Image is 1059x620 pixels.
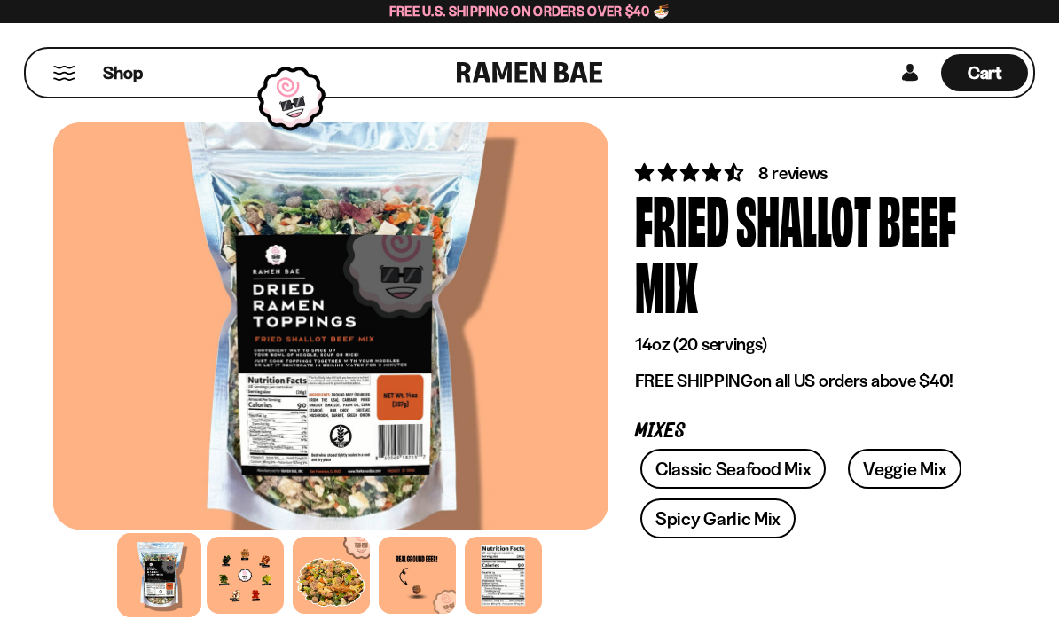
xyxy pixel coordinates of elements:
a: Veggie Mix [848,449,961,489]
div: Fried [635,185,729,252]
a: Classic Seafood Mix [640,449,826,489]
a: Shop [103,54,143,91]
div: Beef [878,185,956,252]
p: Mixes [635,423,979,440]
div: Mix [635,252,698,318]
span: 4.62 stars [635,161,746,184]
a: Spicy Garlic Mix [640,498,796,538]
div: Shallot [736,185,871,252]
span: Cart [968,62,1002,83]
button: Mobile Menu Trigger [52,66,76,81]
span: Free U.S. Shipping on Orders over $40 🍜 [389,3,671,20]
p: 14oz (20 servings) [635,334,979,356]
span: 8 reviews [758,162,828,184]
a: Cart [941,49,1028,97]
p: on all US orders above $40! [635,370,979,392]
strong: FREE SHIPPING [635,370,752,391]
span: Shop [103,61,143,85]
